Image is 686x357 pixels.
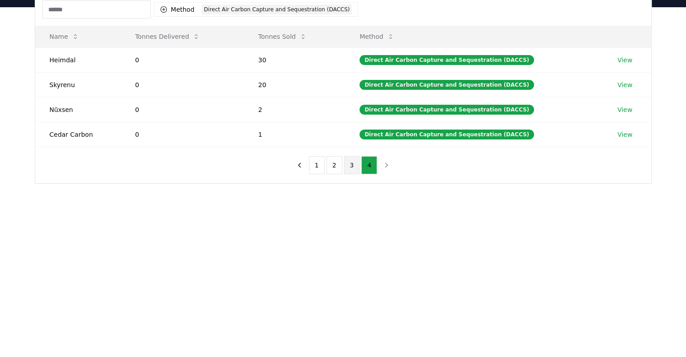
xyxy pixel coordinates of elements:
button: previous page [292,156,307,174]
a: View [617,56,632,65]
td: 20 [244,72,345,97]
button: 1 [309,156,325,174]
a: View [617,130,632,139]
a: View [617,105,632,114]
div: Direct Air Carbon Capture and Sequestration (DACCS) [202,5,352,14]
a: View [617,80,632,89]
td: 0 [120,122,244,147]
div: Direct Air Carbon Capture and Sequestration (DACCS) [359,55,534,65]
button: Name [42,28,86,46]
td: 30 [244,47,345,72]
button: Tonnes Sold [251,28,314,46]
button: MethodDirect Air Carbon Capture and Sequestration (DACCS) [154,2,358,17]
button: 2 [327,156,342,174]
button: Method [352,28,401,46]
td: 2 [244,97,345,122]
div: Direct Air Carbon Capture and Sequestration (DACCS) [359,105,534,115]
td: 1 [244,122,345,147]
td: Cedar Carbon [35,122,121,147]
td: 0 [120,47,244,72]
td: Heimdal [35,47,121,72]
td: 0 [120,97,244,122]
button: 3 [344,156,360,174]
button: Tonnes Delivered [128,28,207,46]
td: 0 [120,72,244,97]
button: 4 [361,156,377,174]
td: Nūxsen [35,97,121,122]
td: Skyrenu [35,72,121,97]
div: Direct Air Carbon Capture and Sequestration (DACCS) [359,130,534,139]
div: Direct Air Carbon Capture and Sequestration (DACCS) [359,80,534,90]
